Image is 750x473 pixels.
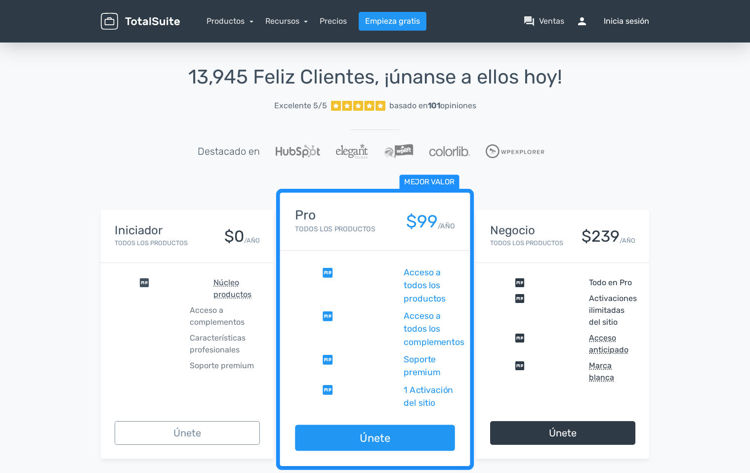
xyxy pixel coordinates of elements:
[295,425,455,451] a: Únete
[101,13,180,30] img: TotalSuite para WordPress
[207,16,253,26] a: Productos
[320,15,347,27] a: Precios
[115,360,186,372] span: cerrar
[190,304,260,328] span: Acceso a complementos
[295,266,399,305] span: comprobar
[190,360,254,372] span: Soporte premium
[265,16,308,26] a: Recursos
[384,144,413,159] img: WPLift
[101,96,649,116] a: Excelente 5/5 basado en101opiniones
[490,277,585,289] span: comprobar
[490,293,585,328] span: comprobar
[589,332,635,356] abbr: Acceso anticipado
[576,15,649,27] a: personaInicia sesión
[190,332,260,356] span: Características profesionales
[490,224,563,237] h4: Negocio
[115,332,186,356] span: cerrar
[115,224,188,237] h4: Iniciador
[224,228,244,245] div: $0
[539,15,564,27] font: Ventas
[523,15,564,27] a: question_answerVentas
[198,146,260,157] h5: Destacado en
[213,277,260,301] abbr: Núcleo productos
[359,12,426,31] a: Empieza gratis
[115,304,186,328] span: cerrar
[428,101,440,110] strong: 101
[582,228,620,245] div: $239
[589,293,637,328] span: Activaciones ilimitadas del sitio
[389,100,476,112] div: basado en opiniones
[429,146,470,156] img: Colorlib
[295,225,375,233] small: Todos los productos
[295,384,399,410] span: comprobar
[404,310,464,349] span: Acceso a todos los complementos
[404,384,455,410] span: 1 Activación del sitio
[244,236,260,245] small: /AÑO
[576,15,600,27] span: persona
[276,145,320,158] img: Hubspot
[486,144,544,158] img: WPExplorer
[604,15,649,27] font: Inicia sesión
[336,144,368,159] img: Temas elegantes
[490,239,563,247] small: Todos los productos
[101,66,649,88] h1: 13,945 Feliz Clientes, ¡únanse a ellos hoy!
[115,239,188,247] small: Todos los productos
[295,208,375,222] h4: Pro
[295,353,399,380] span: comprobar
[490,360,585,384] span: comprobar
[115,277,209,301] span: comprobar
[438,221,455,231] small: /AÑO
[404,353,455,380] span: Soporte premium
[523,15,535,27] span: question_answer
[490,332,585,356] span: comprobar
[274,100,327,112] span: Excelente 5/5
[400,174,459,190] span: Mejor valor
[406,212,438,231] div: $99
[295,310,399,349] span: comprobar
[404,266,455,305] span: Acceso a todos los productos
[589,277,632,289] span: Todo en Pro
[589,360,635,384] abbr: Marca blanca
[115,421,260,445] a: Únete
[620,236,635,245] small: /AÑO
[490,421,635,445] a: Únete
